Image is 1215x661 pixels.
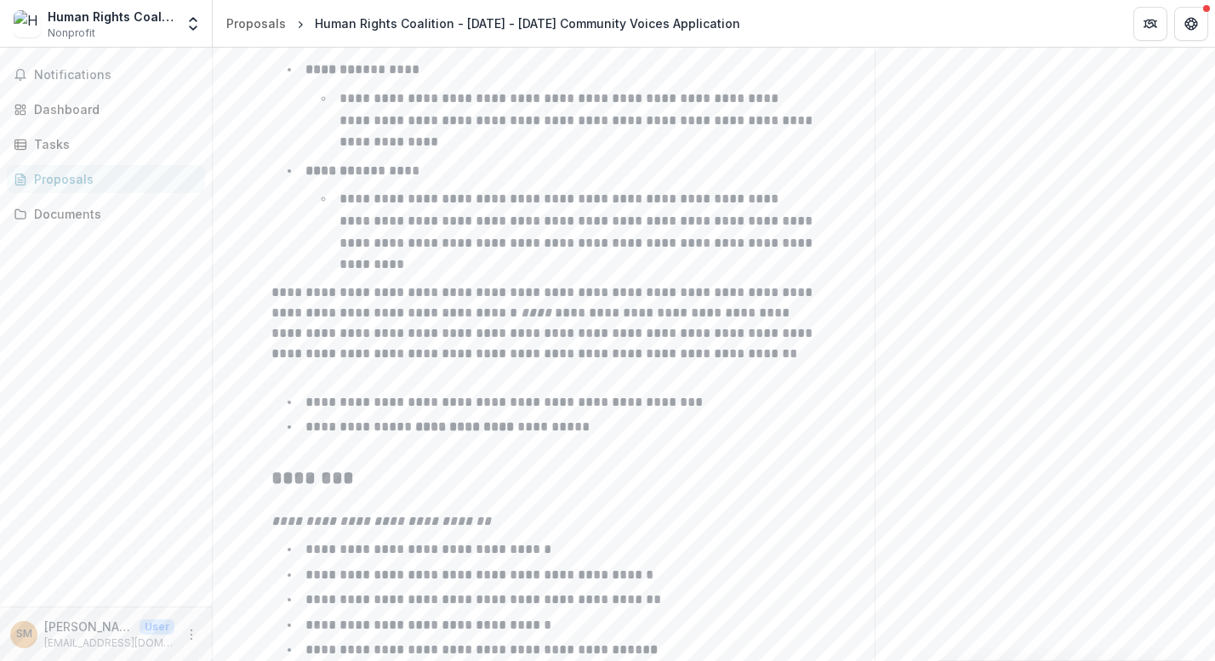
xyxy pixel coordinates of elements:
button: Notifications [7,61,205,88]
a: Proposals [7,165,205,193]
p: [EMAIL_ADDRESS][DOMAIN_NAME] [44,635,174,651]
img: Human Rights Coalition [14,10,41,37]
div: Tasks [34,135,191,153]
a: Dashboard [7,95,205,123]
a: Tasks [7,130,205,158]
div: Human Rights Coalition - [DATE] - [DATE] Community Voices Application [315,14,740,32]
button: Get Help [1174,7,1208,41]
button: More [181,624,202,645]
a: Documents [7,200,205,228]
nav: breadcrumb [220,11,747,36]
button: Open entity switcher [181,7,205,41]
div: Documents [34,205,191,223]
div: Proposals [34,170,191,188]
div: Proposals [226,14,286,32]
span: Nonprofit [48,26,95,41]
div: Shakaboona Marshall [16,629,32,640]
div: Human Rights Coalition [48,8,174,26]
a: Proposals [220,11,293,36]
button: Partners [1133,7,1167,41]
div: Dashboard [34,100,191,118]
p: User [140,619,174,635]
p: [PERSON_NAME] [44,618,133,635]
span: Notifications [34,68,198,83]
